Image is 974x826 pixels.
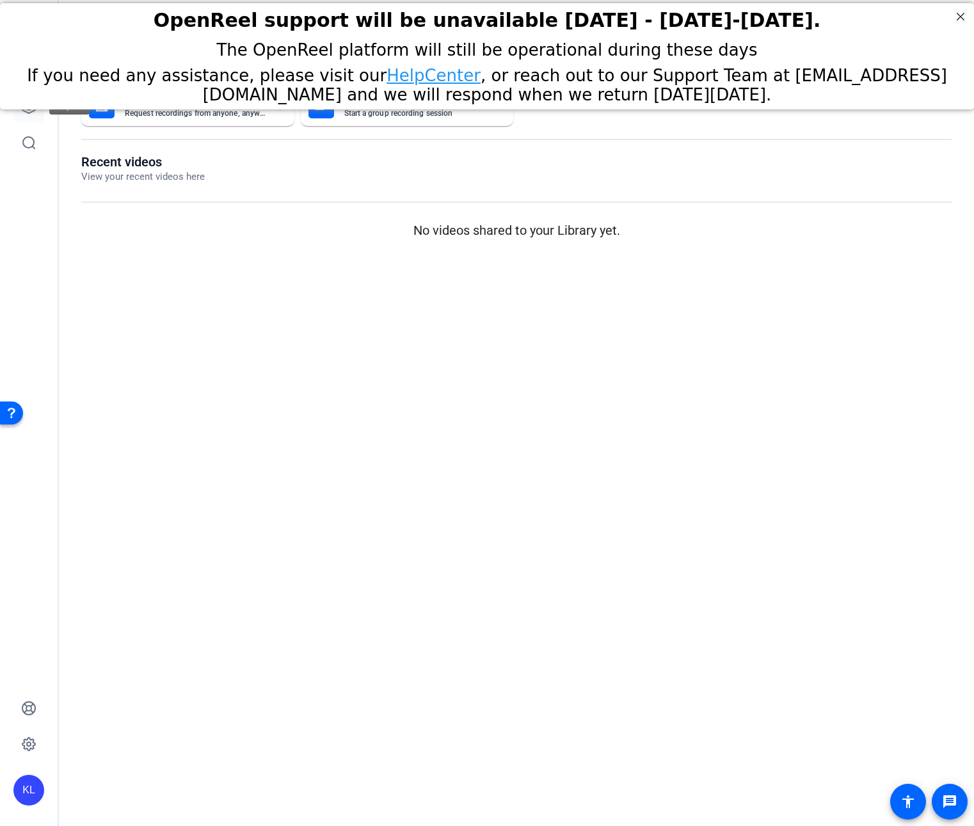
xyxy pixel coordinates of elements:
mat-icon: accessibility [900,794,916,809]
p: No videos shared to your Library yet. [81,221,952,240]
a: HelpCenter [387,63,481,82]
div: Close Step [952,5,969,22]
h2: OpenReel support will be unavailable Thursday - Friday, October 16th-17th. [16,6,958,28]
mat-card-subtitle: Request recordings from anyone, anywhere [125,109,266,117]
mat-card-subtitle: Start a group recording session [344,109,486,117]
h1: Recent videos [81,154,205,170]
mat-icon: message [942,794,957,809]
span: If you need any assistance, please visit our , or reach out to our Support Team at [EMAIL_ADDRESS... [27,63,947,101]
div: KL [13,775,44,806]
span: The OpenReel platform will still be operational during these days [216,37,757,56]
p: View your recent videos here [81,170,205,184]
